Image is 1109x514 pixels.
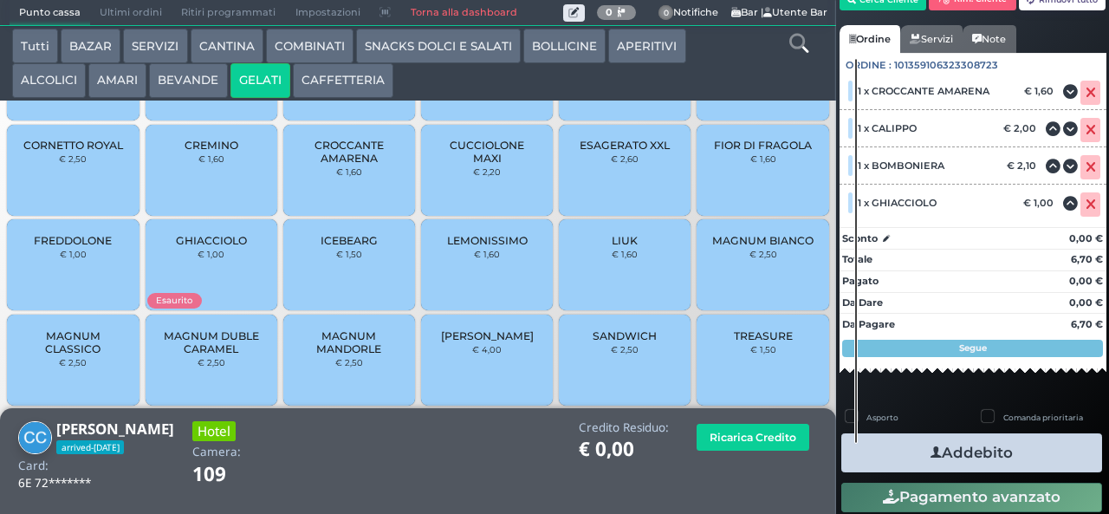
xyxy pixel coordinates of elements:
button: SERVIZI [123,29,187,63]
a: Note [963,25,1015,53]
small: € 1,60 [198,153,224,164]
h1: € 0,00 [579,439,669,460]
span: LEMONISSIMO [447,234,528,247]
strong: 0,00 € [1069,296,1103,309]
div: € 2,10 [1004,159,1045,172]
small: € 1,60 [474,249,500,259]
span: Impostazioni [286,1,370,25]
strong: Pagato [842,275,879,287]
span: Ordine : [846,58,892,73]
button: BEVANDE [149,63,227,98]
span: 1 x CALIPPO [858,122,917,134]
span: 1 x CROCCANTE AMARENA [858,85,989,97]
small: € 2,20 [473,166,501,177]
button: Tutti [12,29,58,63]
h4: Camera: [192,446,241,459]
span: CUCCIOLONE MAXI [436,139,539,165]
small: € 1,60 [750,153,776,164]
span: ESAGERATO XXL [580,139,670,152]
strong: Totale [842,253,872,265]
small: € 2,50 [611,344,639,355]
small: € 2,50 [59,153,87,164]
button: SNACKS DOLCI E SALATI [356,29,521,63]
h1: 109 [192,464,275,485]
strong: 6,70 € [1071,253,1103,265]
span: [PERSON_NAME] [441,329,534,342]
strong: 6,70 € [1071,318,1103,330]
button: Ricarica Credito [697,424,809,451]
button: BOLLICINE [523,29,606,63]
button: Pagamento avanzato [841,483,1102,512]
small: € 1,60 [336,166,362,177]
div: € 2,00 [1001,122,1045,134]
button: GELATI [230,63,290,98]
strong: Da Dare [842,296,883,309]
small: € 2,50 [59,357,87,368]
button: APERITIVI [608,29,685,63]
span: FREDDOLONE [34,234,112,247]
span: CREMINO [185,139,238,152]
span: LIUK [612,234,638,247]
h4: Credito Residuo: [579,421,669,434]
small: € 4,00 [472,344,502,355]
span: FIOR DI FRAGOLA [714,139,812,152]
span: Esaurito [147,293,201,308]
a: Ordine [840,25,900,53]
b: 0 [606,6,613,18]
span: 0 [658,5,674,21]
span: ICEBEARG [321,234,378,247]
div: € 1,00 [1021,197,1062,209]
small: € 1,50 [750,344,776,355]
strong: 0,00 € [1069,232,1103,244]
span: 1 x GHIACCIOLO [858,197,937,209]
small: € 1,60 [612,249,638,259]
small: € 2,50 [749,249,777,259]
button: COMBINATI [266,29,353,63]
strong: Segue [959,342,987,354]
button: CAFFETTERIA [293,63,393,98]
div: € 1,60 [1021,85,1062,97]
small: € 1,00 [198,249,224,259]
span: GHIACCIOLO [176,234,247,247]
button: CANTINA [191,29,263,63]
button: Addebito [841,433,1102,472]
a: Servizi [900,25,963,53]
span: arrived-[DATE] [56,440,124,454]
span: Punto cassa [10,1,90,25]
span: Ultimi ordini [90,1,172,25]
a: Torna alla dashboard [400,1,526,25]
small: € 2,60 [611,153,639,164]
button: AMARI [88,63,146,98]
span: CORNETTO ROYAL [23,139,123,152]
span: CROCCANTE AMARENA [298,139,401,165]
span: MAGNUM MANDORLE [298,329,401,355]
span: Ritiri programmati [172,1,285,25]
strong: Sconto [842,231,878,246]
button: BAZAR [61,29,120,63]
label: Asporto [866,412,898,423]
small: € 1,50 [336,249,362,259]
span: MAGNUM BIANCO [712,234,814,247]
img: Chiara Casellato [18,421,52,455]
span: TREASURE [734,329,793,342]
strong: Da Pagare [842,318,895,330]
b: [PERSON_NAME] [56,419,174,439]
label: Comanda prioritaria [1003,412,1083,423]
small: € 2,50 [198,357,225,368]
span: 1 x BOMBONIERA [858,159,944,172]
h4: Card: [18,459,49,472]
small: € 1,00 [60,249,87,259]
strong: 0,00 € [1069,275,1103,287]
span: MAGNUM DUBLE CARAMEL [159,329,263,355]
button: ALCOLICI [12,63,86,98]
span: SANDWICH [593,329,657,342]
span: MAGNUM CLASSICO [22,329,125,355]
h3: Hotel [192,421,236,441]
span: 101359106323308723 [894,58,998,73]
small: € 2,50 [335,357,363,368]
